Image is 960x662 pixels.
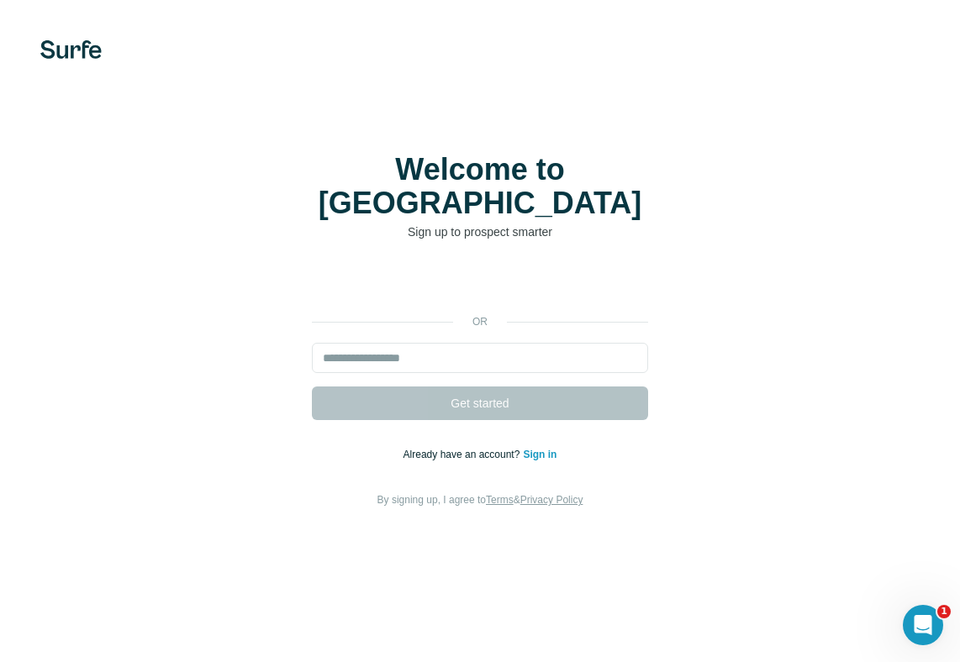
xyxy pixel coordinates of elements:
[486,494,514,506] a: Terms
[523,449,556,460] a: Sign in
[404,449,524,460] span: Already have an account?
[453,314,507,329] p: or
[312,153,648,220] h1: Welcome to [GEOGRAPHIC_DATA]
[903,605,943,645] iframe: Intercom live chat
[937,605,951,618] span: 1
[377,494,583,506] span: By signing up, I agree to &
[520,494,583,506] a: Privacy Policy
[303,265,657,302] iframe: Sign in with Google Button
[40,40,102,59] img: Surfe's logo
[312,223,648,240] p: Sign up to prospect smarter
